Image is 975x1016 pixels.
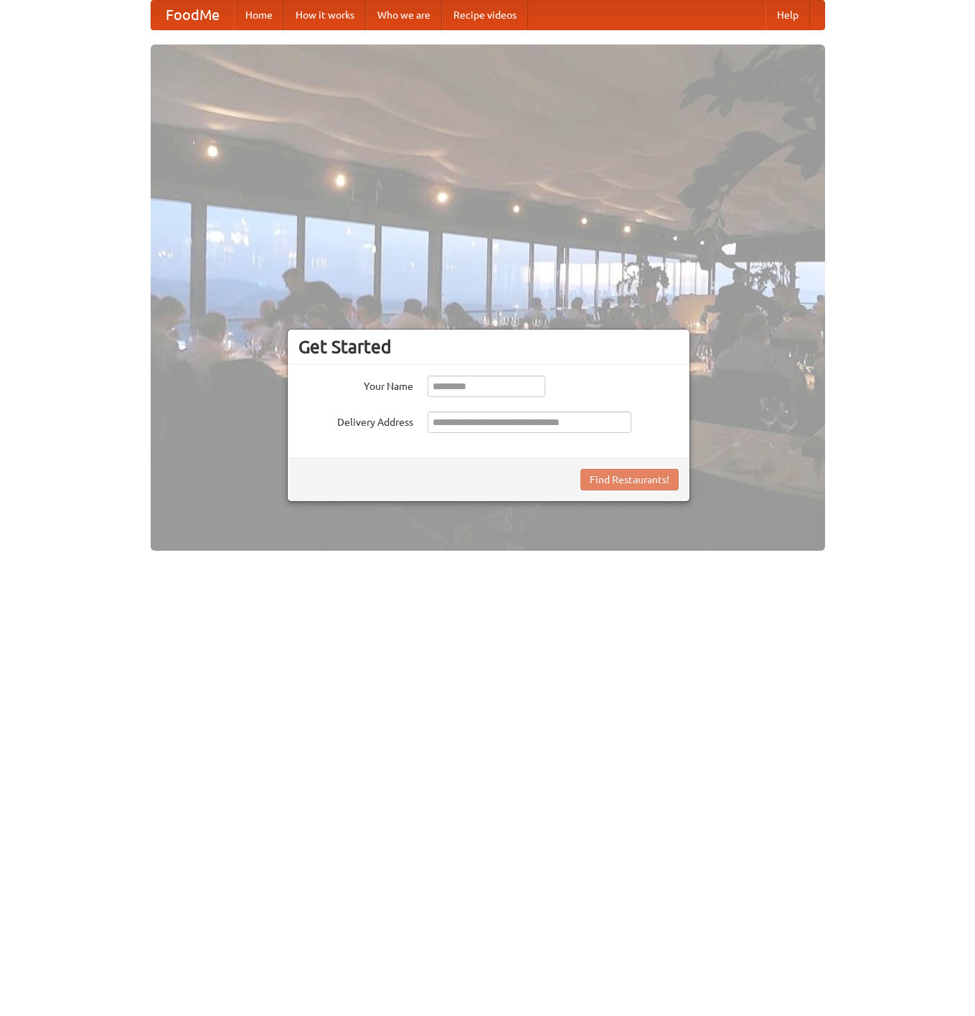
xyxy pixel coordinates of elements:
[151,1,234,29] a: FoodMe
[298,336,679,358] h3: Get Started
[766,1,810,29] a: Help
[580,469,679,490] button: Find Restaurants!
[284,1,366,29] a: How it works
[442,1,528,29] a: Recipe videos
[298,411,413,429] label: Delivery Address
[234,1,284,29] a: Home
[366,1,442,29] a: Who we are
[298,376,413,393] label: Your Name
